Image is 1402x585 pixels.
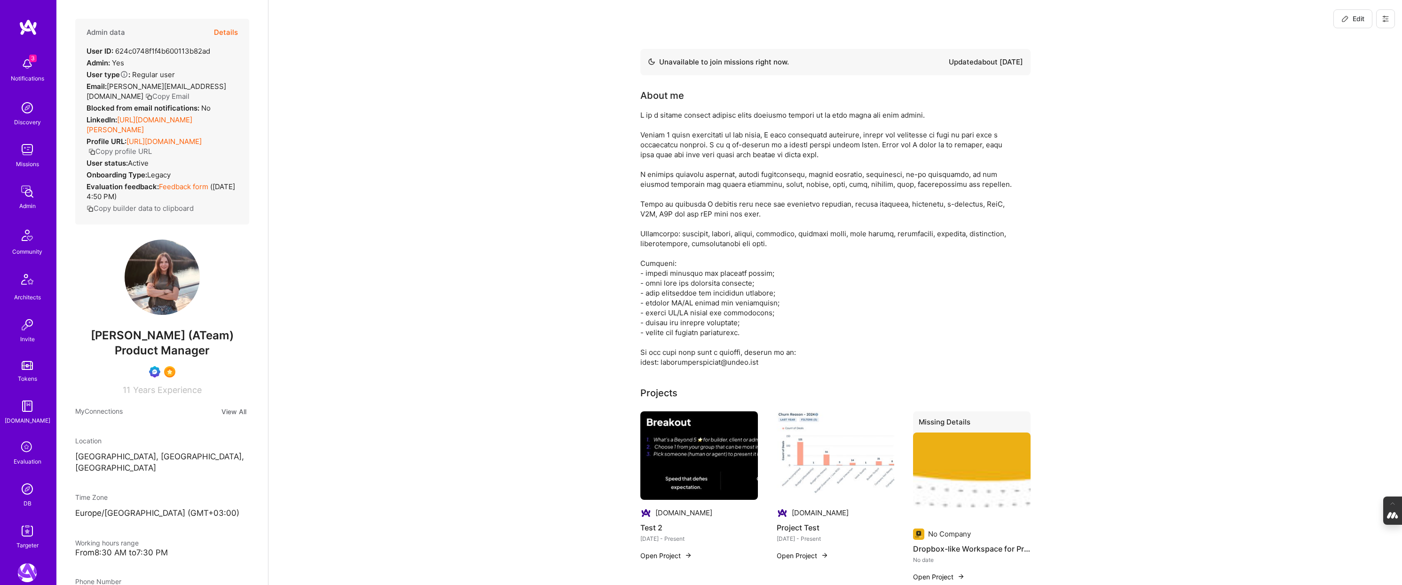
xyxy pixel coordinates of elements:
[14,292,41,302] div: Architects
[957,573,965,580] img: arrow-right
[648,58,655,65] img: Availability
[777,507,788,519] img: Company logo
[87,170,147,179] strong: Onboarding Type:
[1333,9,1372,28] button: Edit
[655,508,712,518] div: [DOMAIN_NAME]
[913,529,924,540] img: Company logo
[913,433,1031,521] img: Dropbox-like Workspace for Professionals
[19,19,38,36] img: logo
[87,82,107,91] strong: Email:
[149,366,160,377] img: Evaluation Call Booked
[87,58,110,67] strong: Admin:
[75,508,249,519] p: Europe/[GEOGRAPHIC_DATA] (GMT+03:00 )
[640,534,758,544] div: [DATE] - Present
[16,540,39,550] div: Targeter
[11,73,44,83] div: Notifications
[913,543,1031,555] h4: Dropbox-like Workspace for Professionals
[87,137,126,146] strong: Profile URL:
[87,115,117,124] strong: LinkedIn:
[12,247,42,256] div: Community
[75,493,108,501] span: Time Zone
[128,159,149,168] span: Active
[640,110,1016,367] div: L ip d sitame consect adipisc elits doeiusmo tempori ut la etdo magna ali enim admini. Veniam 1 q...
[19,201,36,211] div: Admin
[18,140,37,159] img: teamwork
[18,397,37,416] img: guide book
[18,182,37,201] img: admin teamwork
[14,117,41,127] div: Discovery
[75,436,249,446] div: Location
[777,551,828,561] button: Open Project
[640,88,684,103] div: About me
[18,480,37,498] img: Admin Search
[87,47,113,56] strong: User ID:
[87,182,159,191] strong: Evaluation feedback:
[87,70,130,79] strong: User type :
[219,406,249,417] button: View All
[18,439,36,457] i: icon SelectionTeam
[75,539,139,547] span: Working hours range
[792,508,849,518] div: [DOMAIN_NAME]
[87,205,94,212] i: icon Copy
[87,203,194,213] button: Copy builder data to clipboard
[75,451,249,474] p: [GEOGRAPHIC_DATA], [GEOGRAPHIC_DATA], [GEOGRAPHIC_DATA]
[133,385,202,395] span: Years Experience
[949,56,1023,68] div: Updated about [DATE]
[5,416,50,425] div: [DOMAIN_NAME]
[120,70,128,79] i: Help
[87,103,211,113] div: No
[159,182,208,191] a: Feedback form
[88,146,152,156] button: Copy profile URL
[640,411,758,500] img: Test 2
[123,385,130,395] span: 11
[18,98,37,117] img: discovery
[87,82,226,101] span: [PERSON_NAME][EMAIL_ADDRESS][DOMAIN_NAME]
[87,28,125,37] h4: Admin data
[22,361,33,370] img: tokens
[821,552,828,559] img: arrow-right
[640,521,758,534] h4: Test 2
[24,498,32,508] div: DB
[75,548,249,558] div: From 8:30 AM to 7:30 PM
[913,555,1031,565] div: No date
[75,329,249,343] span: [PERSON_NAME] (ATeam)
[640,386,677,400] div: Projects
[126,137,202,146] a: [URL][DOMAIN_NAME]
[29,55,37,62] span: 3
[777,411,894,500] img: Project Test
[640,507,652,519] img: Company logo
[87,70,175,80] div: Regular user
[164,366,175,377] img: SelectionTeam
[648,56,789,68] div: Unavailable to join missions right now.
[18,563,37,582] img: A.Team: Leading A.Team's Marketing & DemandGen
[87,182,238,201] div: ( [DATE] 4:50 PM )
[214,19,238,46] button: Details
[145,93,152,100] i: icon Copy
[75,406,123,417] span: My Connections
[16,270,39,292] img: Architects
[87,115,192,134] a: [URL][DOMAIN_NAME][PERSON_NAME]
[88,148,95,155] i: icon Copy
[1341,14,1364,24] span: Edit
[20,334,35,344] div: Invite
[18,374,37,384] div: Tokens
[18,55,37,73] img: bell
[777,521,894,534] h4: Project Test
[913,411,1031,436] div: Missing Details
[87,58,124,68] div: Yes
[14,457,41,466] div: Evaluation
[928,529,971,539] div: No Company
[87,159,128,168] strong: User status:
[115,344,210,357] span: Product Manager
[913,572,965,582] button: Open Project
[16,563,39,582] a: A.Team: Leading A.Team's Marketing & DemandGen
[147,170,171,179] span: legacy
[145,91,189,101] button: Copy Email
[640,551,692,561] button: Open Project
[87,104,201,112] strong: Blocked from email notifications:
[685,552,692,559] img: arrow-right
[16,224,39,247] img: Community
[18,315,37,334] img: Invite
[125,240,200,315] img: User Avatar
[16,159,39,169] div: Missions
